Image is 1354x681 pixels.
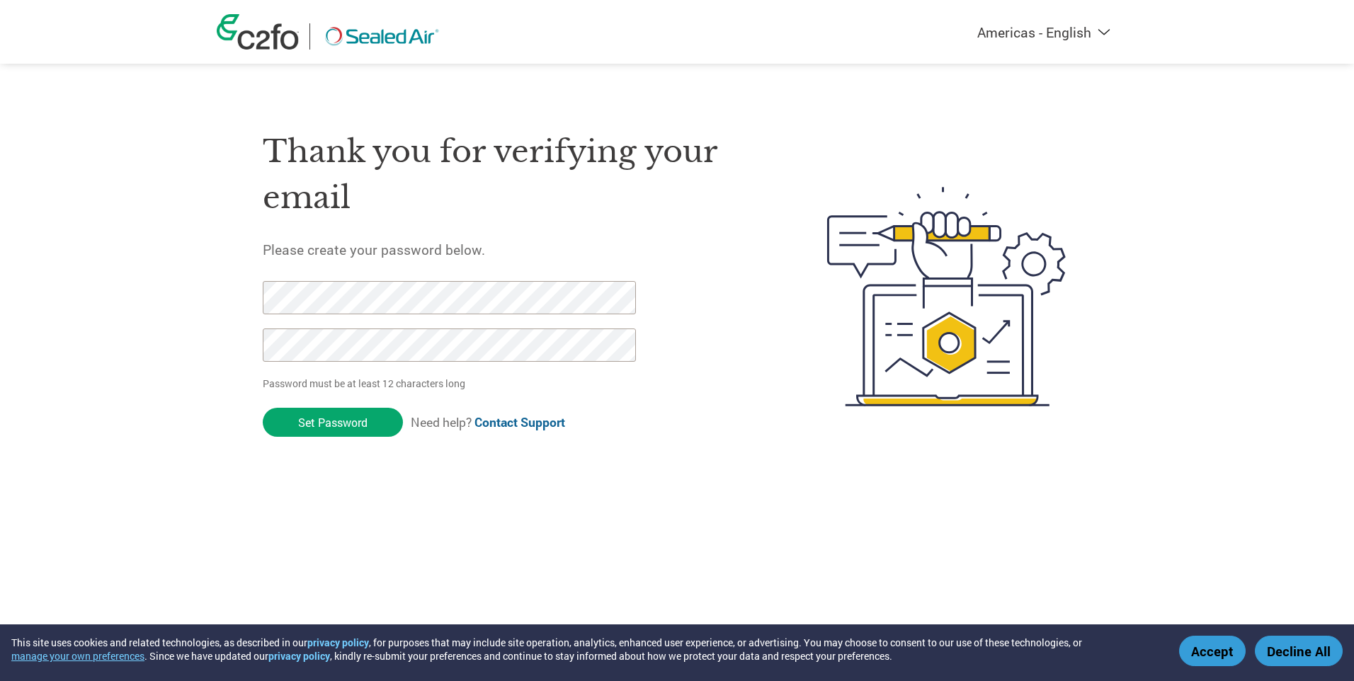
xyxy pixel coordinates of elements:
[263,241,760,258] h5: Please create your password below.
[411,414,565,430] span: Need help?
[1255,636,1343,666] button: Decline All
[217,14,299,50] img: c2fo logo
[263,408,403,437] input: Set Password
[1179,636,1246,666] button: Accept
[321,23,443,50] img: Sealed Air
[263,129,760,220] h1: Thank you for verifying your email
[11,636,1159,663] div: This site uses cookies and related technologies, as described in our , for purposes that may incl...
[307,636,369,649] a: privacy policy
[11,649,144,663] button: manage your own preferences
[802,109,1092,484] img: create-password
[263,376,641,391] p: Password must be at least 12 characters long
[474,414,565,430] a: Contact Support
[268,649,330,663] a: privacy policy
